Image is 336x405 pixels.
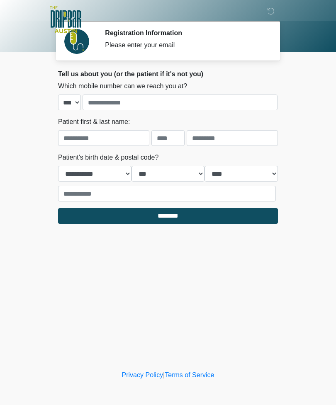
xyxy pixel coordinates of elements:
[50,6,81,33] img: The DRIPBaR - Austin The Domain Logo
[64,29,89,54] img: Agent Avatar
[165,371,214,378] a: Terms of Service
[122,371,163,378] a: Privacy Policy
[58,70,278,78] h2: Tell us about you (or the patient if it's not you)
[163,371,165,378] a: |
[105,40,265,50] div: Please enter your email
[58,153,158,162] label: Patient's birth date & postal code?
[58,117,130,127] label: Patient first & last name:
[58,81,187,91] label: Which mobile number can we reach you at?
